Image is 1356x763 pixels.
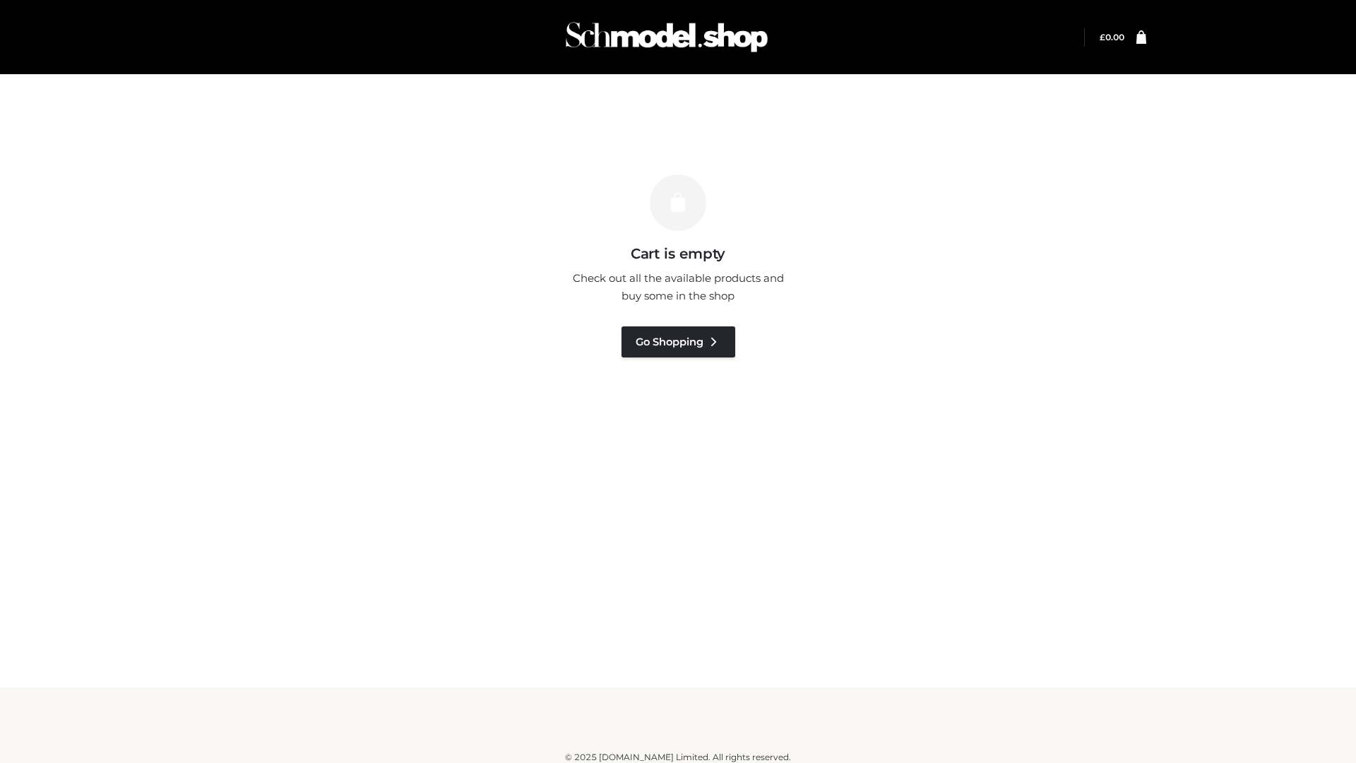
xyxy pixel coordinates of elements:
[1100,32,1105,42] span: £
[242,245,1114,262] h3: Cart is empty
[621,326,735,357] a: Go Shopping
[1100,32,1124,42] bdi: 0.00
[561,9,773,65] img: Schmodel Admin 964
[1100,32,1124,42] a: £0.00
[565,269,791,305] p: Check out all the available products and buy some in the shop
